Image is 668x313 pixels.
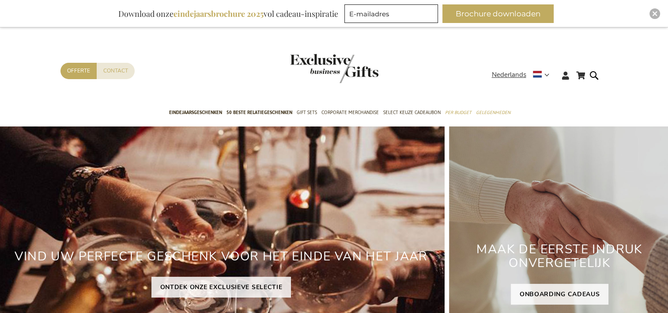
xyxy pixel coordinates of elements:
input: E-mailadres [344,4,438,23]
span: Nederlands [492,70,526,80]
span: Per Budget [445,108,472,117]
a: store logo [290,54,334,83]
span: Eindejaarsgeschenken [169,108,222,117]
span: 50 beste relatiegeschenken [226,108,292,117]
div: Download onze vol cadeau-inspiratie [114,4,342,23]
span: Gelegenheden [476,108,510,117]
div: Close [649,8,660,19]
a: ONTDEK ONZE EXCLUSIEVE SELECTIE [151,277,291,298]
form: marketing offers and promotions [344,4,441,26]
div: Nederlands [492,70,555,80]
img: Close [652,11,657,16]
a: Contact [97,63,135,79]
span: Select Keuze Cadeaubon [383,108,441,117]
a: Offerte [60,63,97,79]
button: Brochure downloaden [442,4,554,23]
span: Corporate Merchandise [321,108,379,117]
a: ONBOARDING CADEAUS [511,284,609,305]
b: eindejaarsbrochure 2025 [174,8,264,19]
span: Gift Sets [297,108,317,117]
img: Exclusive Business gifts logo [290,54,378,83]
